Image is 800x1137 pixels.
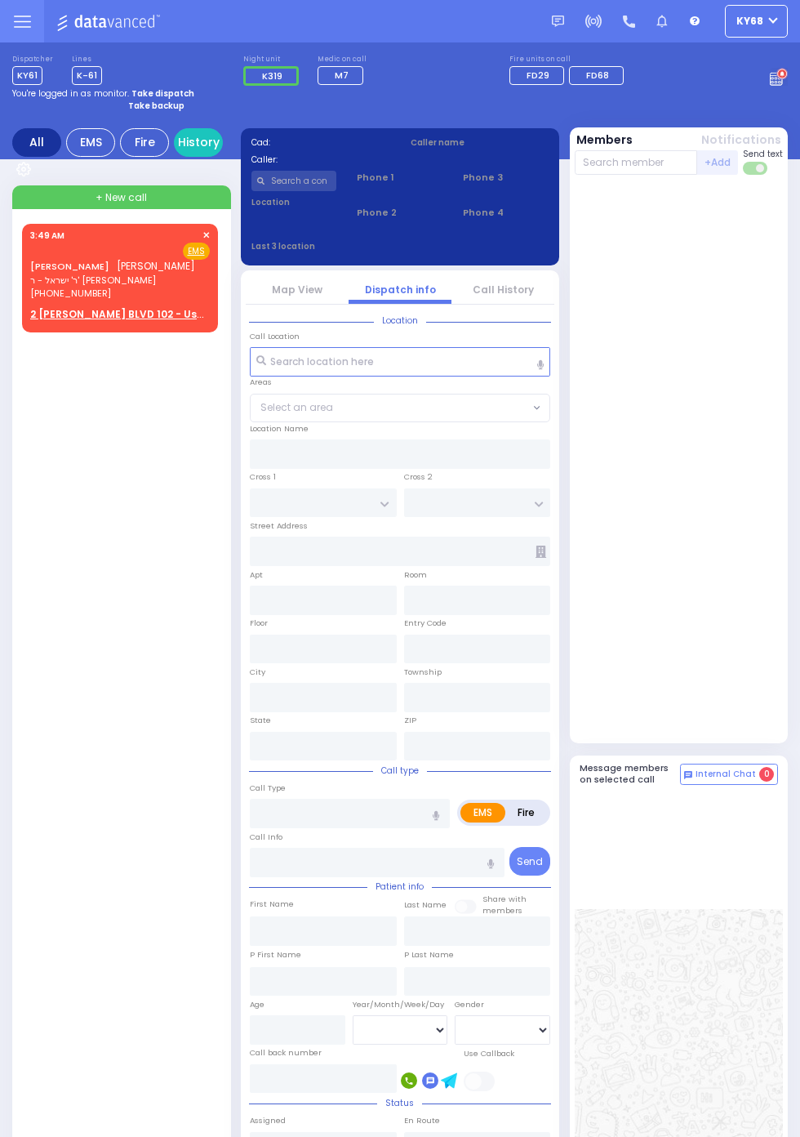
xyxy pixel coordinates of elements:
label: Assigned [250,1115,286,1126]
small: Share with [482,894,527,904]
button: Notifications [701,132,781,149]
label: Location Name [250,423,309,435]
strong: Take dispatch [131,87,194,100]
input: Search location here [250,347,550,377]
label: Use Callback [464,1048,514,1059]
span: KY61 [12,66,42,85]
span: Phone 2 [357,206,442,220]
span: members [482,905,522,916]
div: Year/Month/Week/Day [353,999,448,1010]
div: EMS [66,128,115,157]
a: Dispatch info [365,283,436,297]
label: Caller: [251,154,390,166]
label: En Route [404,1115,440,1126]
label: First Name [250,898,294,910]
button: Internal Chat 0 [680,764,778,785]
span: K319 [262,69,282,82]
img: message.svg [552,16,564,28]
h5: Message members on selected call [580,763,681,784]
span: K-61 [72,66,102,85]
span: ר' ישראל - ר' [PERSON_NAME] [30,274,195,288]
label: Call Location [250,331,300,342]
span: 0 [759,767,774,782]
label: Apt [250,569,263,581]
label: Cross 1 [250,471,276,483]
span: [PERSON_NAME] [117,259,195,273]
label: Lines [72,55,102,65]
span: Phone 3 [463,171,549,185]
label: Medic on call [318,55,368,65]
a: History [174,128,223,157]
span: Send text [743,148,783,160]
label: Gender [455,999,484,1010]
img: Logo [56,11,165,32]
span: ✕ [202,229,210,243]
label: Call Type [250,783,286,794]
span: FD29 [527,69,549,82]
span: Location [374,314,426,327]
span: 3:49 AM [30,230,64,242]
button: Send [509,847,550,876]
span: ky68 [736,14,763,29]
label: Cad: [251,136,390,149]
label: Fire [504,803,548,823]
label: Turn off text [743,160,769,176]
span: Internal Chat [696,769,756,780]
span: Call type [373,765,427,777]
label: Call back number [250,1047,322,1059]
label: Last 3 location [251,240,401,252]
div: Fire [120,128,169,157]
label: Room [404,569,427,581]
span: Other building occupants [536,546,546,558]
span: FD68 [586,69,609,82]
span: M7 [335,69,349,82]
label: P First Name [250,949,301,961]
label: Township [404,667,442,678]
label: Night unit [243,55,304,65]
span: Phone 1 [357,171,442,185]
label: P Last Name [404,949,454,961]
label: Age [250,999,264,1010]
label: Cross 2 [404,471,433,483]
label: Caller name [411,136,549,149]
label: State [250,715,271,726]
label: Areas [250,377,272,388]
a: [PERSON_NAME] [30,260,109,273]
span: Phone 4 [463,206,549,220]
label: EMS [460,803,505,823]
label: Street Address [250,520,308,532]
div: All [12,128,61,157]
a: Call History [473,283,534,297]
span: Status [377,1097,422,1109]
strong: Take backup [128,100,184,112]
label: Location [251,196,337,208]
label: Floor [250,618,268,629]
span: You're logged in as monitor. [12,87,129,100]
label: ZIP [404,715,416,726]
u: 2 [PERSON_NAME] BLVD 102 - Use this [30,307,225,321]
label: Call Info [250,832,282,843]
input: Search member [575,150,698,175]
img: comment-alt.png [684,771,692,779]
input: Search a contact [251,171,337,191]
a: Map View [272,283,322,297]
label: Entry Code [404,618,447,629]
span: Patient info [367,881,432,893]
button: Members [576,132,633,149]
label: Fire units on call [509,55,629,65]
span: + New call [96,190,147,205]
span: [PHONE_NUMBER] [30,287,111,300]
label: Dispatcher [12,55,53,65]
span: Select an area [260,400,333,415]
u: EMS [188,245,205,257]
button: ky68 [725,5,788,38]
label: City [250,667,265,678]
label: Last Name [404,899,447,911]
